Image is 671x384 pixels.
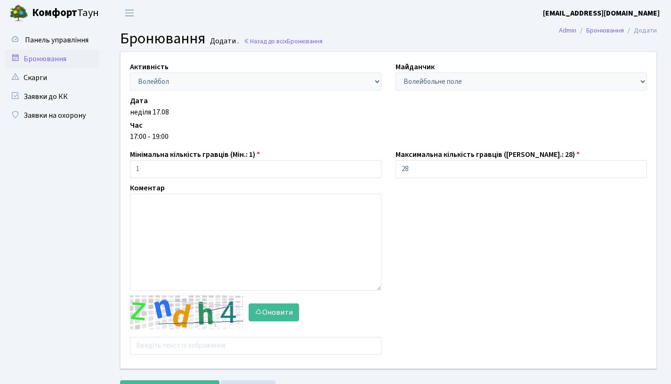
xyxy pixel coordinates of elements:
span: Бронювання [287,37,323,46]
label: Коментар [130,182,165,194]
a: Заявки на охорону [5,106,99,125]
input: Введіть текст із зображення [130,337,381,355]
label: Мінімальна кількість гравців (Мін.: 1) [130,149,260,160]
a: Бронювання [586,25,624,35]
span: Панель управління [25,35,89,45]
label: Майданчик [396,61,435,73]
span: Таун [32,5,99,21]
small: Додати . [208,37,239,46]
span: Бронювання [120,28,205,49]
button: Оновити [249,303,299,321]
b: Комфорт [32,5,77,20]
div: 17:00 - 19:00 [130,131,647,142]
a: Заявки до КК [5,87,99,106]
a: Скарги [5,68,99,87]
label: Дата [130,95,148,106]
a: Назад до всіхБронювання [243,37,323,46]
img: logo.png [9,4,28,23]
nav: breadcrumb [545,21,671,41]
a: Панель управління [5,31,99,49]
label: Час [130,120,143,131]
a: [EMAIL_ADDRESS][DOMAIN_NAME] [543,8,660,19]
div: неділя 17.08 [130,106,647,118]
label: Активність [130,61,169,73]
a: Бронювання [5,49,99,68]
a: Admin [559,25,576,35]
b: [EMAIL_ADDRESS][DOMAIN_NAME] [543,8,660,18]
button: Переключити навігацію [118,5,141,21]
label: Максимальна кількість гравців ([PERSON_NAME].: 28) [396,149,580,160]
img: default [130,295,243,329]
li: Додати [624,25,657,36]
